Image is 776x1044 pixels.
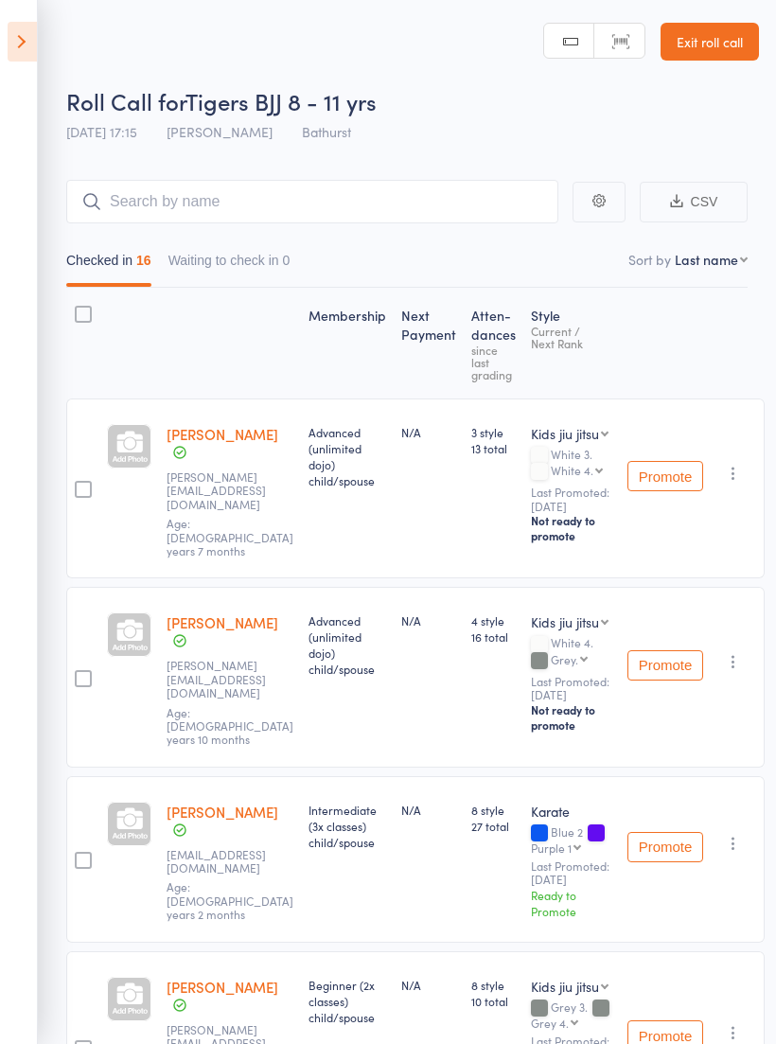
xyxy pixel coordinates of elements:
[471,424,516,440] span: 3 style
[531,325,612,349] div: Current / Next Rank
[523,296,620,390] div: Style
[167,470,290,511] small: tanisha.lestrange123@gmail.com
[471,440,516,456] span: 13 total
[66,122,137,141] span: [DATE] 17:15
[531,675,612,702] small: Last Promoted: [DATE]
[531,1000,612,1029] div: Grey 3.
[628,250,671,269] label: Sort by
[531,825,612,854] div: Blue 2
[627,832,703,862] button: Promote
[471,818,516,834] span: 27 total
[185,85,377,116] span: Tigers BJJ 8 - 11 yrs
[401,424,456,440] div: N/A
[464,296,523,390] div: Atten­dances
[471,977,516,993] span: 8 style
[301,296,394,390] div: Membership
[168,243,291,287] button: Waiting to check in0
[675,250,738,269] div: Last name
[136,253,151,268] div: 16
[531,424,599,443] div: Kids jiu jitsu
[531,612,599,631] div: Kids jiu jitsu
[167,122,273,141] span: [PERSON_NAME]
[167,515,293,558] span: Age: [DEMOGRAPHIC_DATA] years 7 months
[167,878,293,922] span: Age: [DEMOGRAPHIC_DATA] years 2 months
[531,802,612,821] div: Karate
[309,424,386,488] div: Advanced (unlimited dojo) child/spouse
[283,253,291,268] div: 0
[167,704,293,748] span: Age: [DEMOGRAPHIC_DATA] years 10 months
[66,85,185,116] span: Roll Call for
[627,461,703,491] button: Promote
[66,180,558,223] input: Search by name
[531,859,612,887] small: Last Promoted: [DATE]
[531,513,612,543] div: Not ready to promote
[531,977,599,996] div: Kids jiu jitsu
[471,344,516,380] div: since last grading
[531,702,612,733] div: Not ready to promote
[167,802,278,822] a: [PERSON_NAME]
[309,612,386,677] div: Advanced (unlimited dojo) child/spouse
[167,659,290,699] small: tanisha.lestrange123@gmail.com
[551,653,578,665] div: Grey.
[167,424,278,444] a: [PERSON_NAME]
[167,612,278,632] a: [PERSON_NAME]
[309,802,386,850] div: Intermediate (3x classes) child/spouse
[401,802,456,818] div: N/A
[309,977,386,1025] div: Beginner (2x classes) child/spouse
[531,636,612,668] div: White 4.
[531,841,572,854] div: Purple 1
[471,612,516,628] span: 4 style
[471,802,516,818] span: 8 style
[627,650,703,681] button: Promote
[531,887,612,919] div: Ready to Promote
[531,1017,569,1029] div: Grey 4.
[661,23,759,61] a: Exit roll call
[531,486,612,513] small: Last Promoted: [DATE]
[531,448,612,480] div: White 3.
[471,628,516,645] span: 16 total
[471,993,516,1009] span: 10 total
[401,612,456,628] div: N/A
[401,977,456,993] div: N/A
[551,464,593,476] div: White 4.
[66,243,151,287] button: Checked in16
[302,122,351,141] span: Bathurst
[394,296,464,390] div: Next Payment
[167,848,290,876] small: liv146@live.com.au
[167,977,278,997] a: [PERSON_NAME]
[640,182,748,222] button: CSV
